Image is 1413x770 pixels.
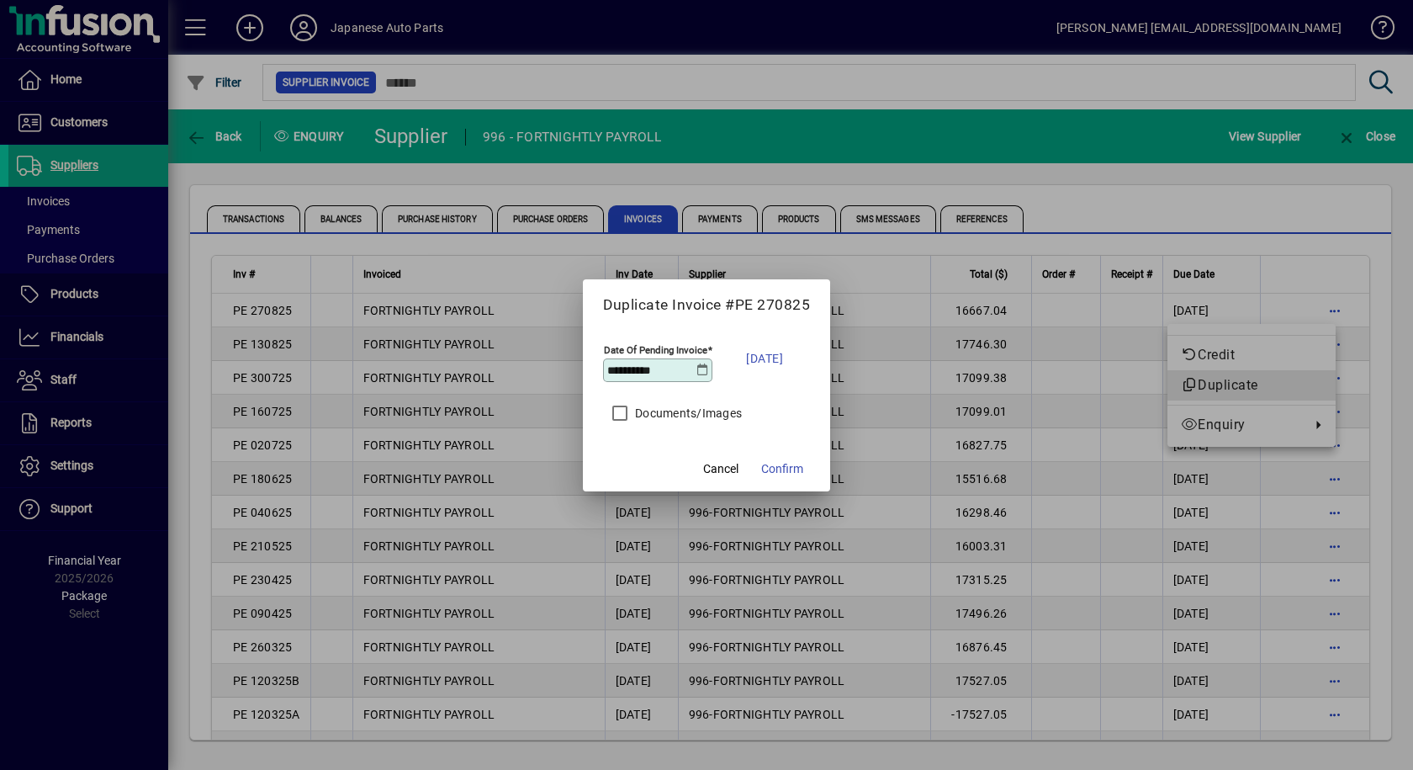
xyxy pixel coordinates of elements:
[703,460,738,478] span: Cancel
[761,460,803,478] span: Confirm
[738,337,791,380] button: [DATE]
[754,454,810,485] button: Confirm
[604,343,707,355] mat-label: Date Of Pending Invoice
[632,405,742,422] label: Documents/Images
[746,348,783,369] span: [DATE]
[694,454,748,485] button: Cancel
[603,296,810,314] h5: Duplicate Invoice #PE 270825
